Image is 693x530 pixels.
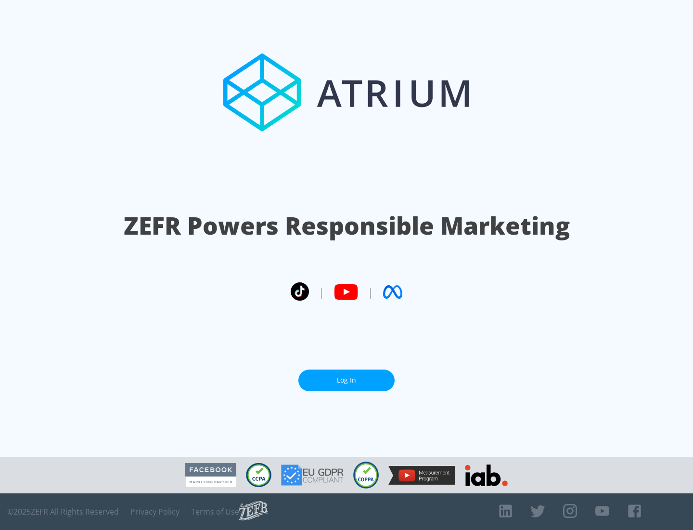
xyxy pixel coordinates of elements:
a: Privacy Policy [130,507,180,517]
img: COPPA Compliant [353,462,379,489]
a: Terms of Use [191,507,239,517]
img: GDPR Compliant [281,464,344,486]
h1: ZEFR Powers Responsible Marketing [124,209,570,242]
img: CCPA Compliant [246,463,271,487]
span: © 2025 ZEFR All Rights Reserved [7,507,119,517]
img: IAB [465,464,508,486]
img: YouTube Measurement Program [388,466,455,485]
span: | [319,285,324,299]
span: | [368,285,373,299]
img: Facebook Marketing Partner [185,463,236,488]
a: Log In [298,370,395,391]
